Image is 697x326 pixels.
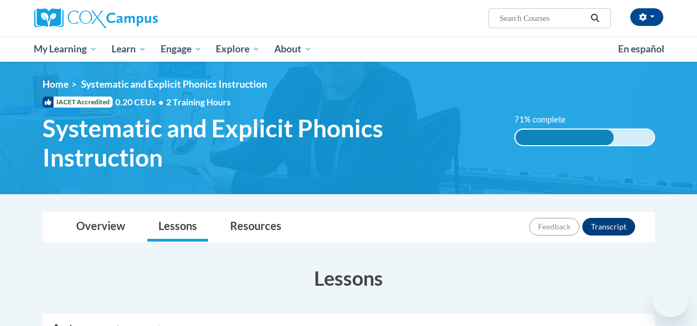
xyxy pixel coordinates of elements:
[630,8,663,26] button: Account Settings
[611,38,672,61] a: En español
[161,42,202,56] span: Engage
[34,42,97,56] span: My Learning
[529,218,579,236] button: Feedback
[274,42,312,56] span: About
[104,36,153,62] a: Learn
[216,42,260,56] span: Explore
[115,96,166,108] span: 0.20 CEUs
[34,8,158,28] img: Cox Campus
[42,264,655,292] h3: Lessons
[267,36,319,62] a: About
[147,212,208,242] a: Lessons
[618,43,664,55] span: En español
[42,97,113,108] span: IACET Accredited
[514,114,578,126] label: 71% complete
[209,36,267,62] a: Explore
[498,12,587,25] input: Search Courses
[26,36,672,62] div: Main menu
[653,282,688,317] iframe: Botón para iniciar la ventana de mensajería
[27,36,105,62] a: My Learning
[582,218,635,236] button: Transcript
[166,97,231,107] span: 2 Training Hours
[219,212,292,242] a: Resources
[111,42,146,56] span: Learn
[153,36,209,62] a: Engage
[34,8,233,28] a: Cox Campus
[515,130,614,145] div: 71% complete
[65,212,136,242] a: Overview
[42,78,68,90] a: Home
[42,114,498,172] span: Systematic and Explicit Phonics Instruction
[81,78,267,90] span: Systematic and Explicit Phonics Instruction
[158,97,163,107] span: •
[587,12,603,25] button: Search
